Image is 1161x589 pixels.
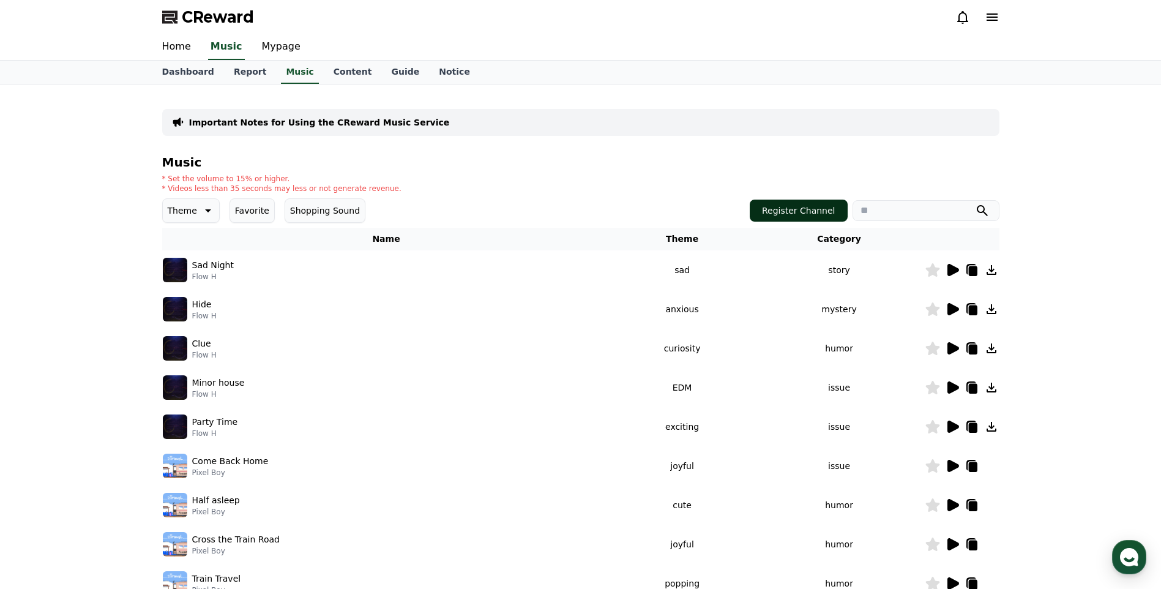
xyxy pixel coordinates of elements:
a: Home [4,388,81,419]
p: * Videos less than 35 seconds may less or not generate revenue. [162,184,401,193]
th: Name [162,228,611,250]
p: Pixel Boy [192,468,269,478]
td: anxious [611,290,754,329]
a: Dashboard [152,61,224,84]
td: sad [611,250,754,290]
button: Shopping Sound [285,198,365,223]
p: Flow H [192,389,245,399]
img: music [163,415,187,439]
p: Come Back Home [192,455,269,468]
td: exciting [611,407,754,446]
a: Settings [158,388,235,419]
td: issue [754,446,925,486]
p: Flow H [192,350,217,360]
p: Train Travel [192,572,241,585]
a: Important Notes for Using the CReward Music Service [189,116,450,129]
td: curiosity [611,329,754,368]
p: Flow H [192,311,217,321]
a: CReward [162,7,254,27]
span: Messages [102,407,138,417]
a: Music [281,61,318,84]
th: Theme [611,228,754,250]
p: Pixel Boy [192,546,280,556]
p: Half asleep [192,494,240,507]
p: Clue [192,337,211,350]
a: Report [224,61,277,84]
p: Cross the Train Road [192,533,280,546]
p: Sad Night [192,259,234,272]
p: Minor house [192,377,245,389]
img: music [163,532,187,557]
p: Pixel Boy [192,507,240,517]
td: joyful [611,525,754,564]
img: music [163,375,187,400]
p: Party Time [192,416,238,429]
button: Theme [162,198,220,223]
td: EDM [611,368,754,407]
p: Theme [168,202,197,219]
p: Flow H [192,272,234,282]
img: music [163,493,187,517]
img: music [163,454,187,478]
h4: Music [162,156,999,169]
a: Notice [429,61,480,84]
p: Flow H [192,429,238,438]
button: Favorite [230,198,275,223]
span: Settings [181,407,211,416]
td: mystery [754,290,925,329]
td: story [754,250,925,290]
a: Mypage [252,34,310,60]
p: * Set the volume to 15% or higher. [162,174,401,184]
span: CReward [182,7,254,27]
a: Music [208,34,245,60]
a: Content [324,61,382,84]
a: Home [152,34,201,60]
img: music [163,336,187,361]
a: Guide [381,61,429,84]
td: cute [611,486,754,525]
button: Register Channel [750,200,848,222]
td: humor [754,486,925,525]
td: humor [754,329,925,368]
img: music [163,297,187,321]
p: Hide [192,298,212,311]
th: Category [754,228,925,250]
td: issue [754,407,925,446]
img: music [163,258,187,282]
td: humor [754,525,925,564]
a: Messages [81,388,158,419]
td: joyful [611,446,754,486]
td: issue [754,368,925,407]
span: Home [31,407,53,416]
